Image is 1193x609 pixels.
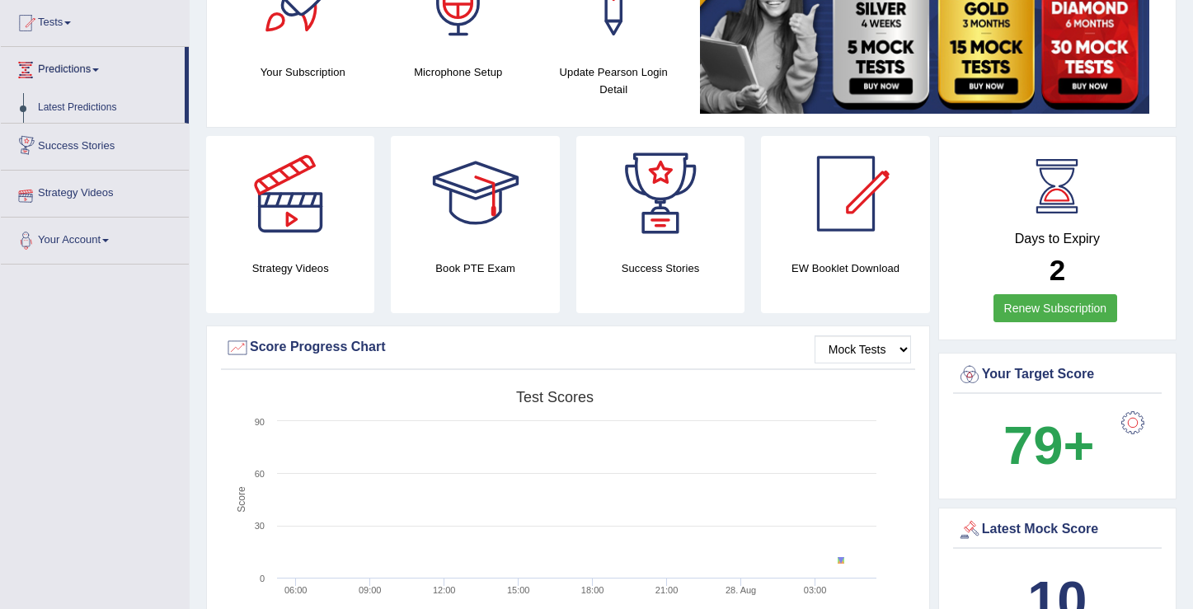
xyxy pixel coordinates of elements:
text: 90 [255,417,265,427]
b: 79+ [1003,415,1094,475]
text: 18:00 [581,585,604,595]
a: Latest Predictions [31,93,185,123]
div: Score Progress Chart [225,335,911,360]
tspan: Test scores [516,389,594,405]
h4: Your Subscription [233,63,373,81]
a: Strategy Videos [1,171,189,212]
a: Success Stories [1,124,189,165]
text: 03:00 [804,585,827,595]
text: 15:00 [507,585,530,595]
text: 21:00 [655,585,679,595]
text: 09:00 [359,585,382,595]
div: Your Target Score [957,363,1158,387]
h4: Book PTE Exam [391,260,559,277]
text: 60 [255,469,265,479]
h4: EW Booklet Download [761,260,929,277]
text: 12:00 [433,585,456,595]
tspan: 28. Aug [726,585,756,595]
tspan: Score [236,486,247,513]
h4: Update Pearson Login Detail [544,63,683,98]
text: 0 [260,574,265,583]
a: Renew Subscription [993,294,1118,322]
text: 06:00 [284,585,308,595]
b: 2 [1050,254,1065,286]
h4: Microphone Setup [389,63,528,81]
a: Predictions [1,47,185,88]
div: Latest Mock Score [957,518,1158,542]
h4: Success Stories [576,260,744,277]
h4: Strategy Videos [206,260,374,277]
a: Your Account [1,218,189,259]
text: 30 [255,521,265,531]
h4: Days to Expiry [957,232,1158,246]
